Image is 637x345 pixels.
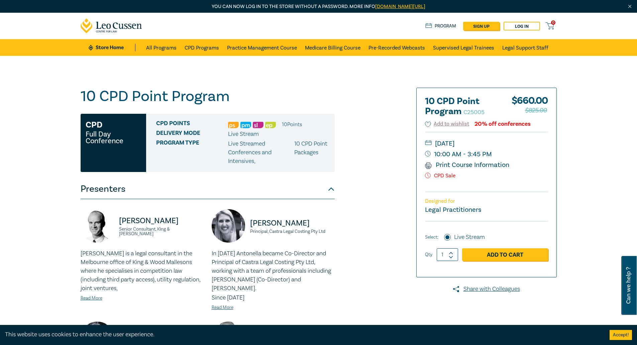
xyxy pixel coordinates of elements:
[425,120,469,128] button: Add to wishlist
[425,96,499,116] h2: 10 CPD Point Program
[462,248,548,261] a: Add to Cart
[81,179,335,199] button: Presenters
[212,209,245,243] img: https://s3.ap-southeast-2.amazonaws.com/leo-cussen-store-production-content/Contacts/Antonella%20...
[228,130,259,138] span: Live Stream
[5,330,600,339] div: This website uses cookies to enhance the user experience.
[627,4,633,9] img: Close
[156,120,228,129] span: CPD Points
[375,3,425,10] a: [DOMAIN_NAME][URL]
[294,140,329,166] p: 10 CPD Point Packages
[502,39,548,56] a: Legal Support Staff
[86,119,102,131] h3: CPD
[212,305,233,311] a: Read More
[425,161,510,169] a: Print Course Information
[425,234,438,241] span: Select:
[81,3,557,10] p: You can now log in to the store without a password. More info
[156,140,228,166] span: Program type
[212,249,335,293] p: In [DATE] Antonella became Co-Director and Principal of Castra Legal Costing Pty Ltd, working wit...
[81,295,102,301] a: Read More
[119,227,204,236] small: Senior Consultant, King & [PERSON_NAME]
[119,215,204,226] p: [PERSON_NAME]
[425,149,548,160] small: 10:00 AM - 3:45 PM
[512,96,548,120] div: $ 660.00
[253,122,263,128] img: Substantive Law
[81,209,114,243] img: https://s3.ap-southeast-2.amazonaws.com/leo-cussen-store-production-content/Contacts/Andrew%20Mon...
[551,20,555,25] span: 0
[463,108,485,116] small: C25005
[250,229,335,234] small: Principal, Castra Legal Costing Pty Ltd
[282,120,302,129] li: 10 Point s
[156,130,228,139] span: Delivery Mode
[437,248,458,261] input: 1
[425,22,456,30] a: Program
[425,138,548,149] small: [DATE]
[425,198,548,204] p: Designed for
[425,251,432,258] label: Qty
[265,122,276,128] img: Ethics & Professional Responsibility
[86,131,141,144] small: Full Day Conference
[474,121,531,127] div: 20% off conferences
[463,22,500,30] a: sign up
[227,39,297,56] a: Practice Management Course
[416,285,557,293] a: Share with Colleagues
[625,260,632,311] span: Can we help ?
[146,39,177,56] a: All Programs
[504,22,540,30] a: Log in
[81,249,204,293] p: [PERSON_NAME] is a legal consultant in the Melbourne office of King & Wood Mallesons where he spe...
[240,122,251,128] img: Practice Management & Business Skills
[81,88,335,105] h1: 10 CPD Point Program
[433,39,494,56] a: Supervised Legal Trainees
[228,140,295,166] p: Live Streamed Conferences and Intensives ,
[610,330,632,340] button: Accept cookies
[185,39,219,56] a: CPD Programs
[368,39,425,56] a: Pre-Recorded Webcasts
[525,105,547,116] span: $825.00
[425,205,481,214] small: Legal Practitioners
[250,218,335,229] p: [PERSON_NAME]
[89,44,135,51] a: Store Home
[425,173,548,179] p: CPD Sale
[305,39,360,56] a: Medicare Billing Course
[228,122,239,128] img: Professional Skills
[454,233,485,242] label: Live Stream
[212,293,335,302] p: Since [DATE]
